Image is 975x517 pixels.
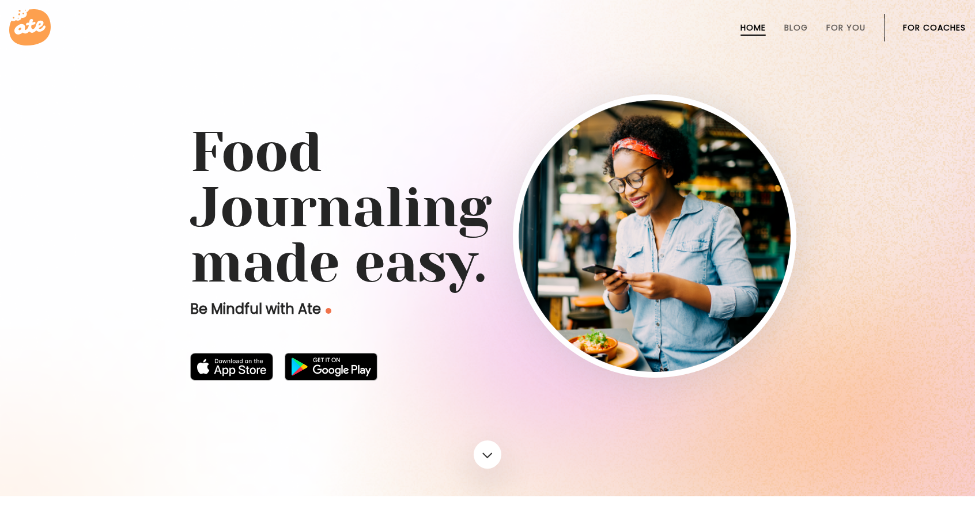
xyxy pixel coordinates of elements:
[784,23,808,32] a: Blog
[519,100,791,372] img: home-hero-img-rounded.png
[826,23,866,32] a: For You
[190,353,273,381] img: badge-download-apple.svg
[740,23,766,32] a: Home
[285,353,377,381] img: badge-download-google.png
[190,125,785,291] h1: Food Journaling made easy.
[190,300,513,318] p: Be Mindful with Ate
[903,23,966,32] a: For Coaches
